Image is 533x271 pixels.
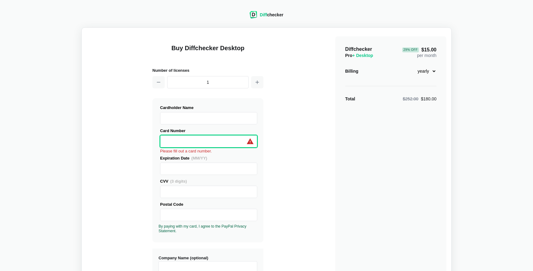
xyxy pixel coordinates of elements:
[152,44,263,60] h1: Buy Diffchecker Desktop
[260,12,267,17] span: Diff
[160,104,257,111] div: Cardholder Name
[160,127,257,134] div: Card Number
[250,14,283,19] a: Diffchecker logoDiffchecker
[402,47,436,52] span: $15.00
[345,96,355,101] strong: Total
[345,53,373,58] span: Pro
[163,186,254,198] iframe: Secure Credit Card Frame - CVV
[160,148,257,154] div: Please fill out a card number.
[160,178,257,184] div: CVV
[402,46,436,59] div: per month
[152,67,263,74] h2: Number of licenses
[250,11,257,18] img: Diffchecker logo
[403,96,419,101] span: $252.00
[160,155,257,161] div: Expiration Date
[191,156,207,160] span: (MM/YY)
[159,224,246,233] a: By paying with my card, I agree to the PayPal Privacy Statement.
[402,47,419,52] div: 29 % Off
[345,68,358,74] div: Billing
[163,209,254,221] iframe: Secure Credit Card Frame - Postal Code
[163,163,254,175] iframe: Secure Credit Card Frame - Expiration Date
[260,12,283,18] div: checker
[160,201,257,208] div: Postal Code
[352,53,373,58] span: + Desktop
[167,76,249,88] input: 1
[163,135,254,147] iframe: Secure Credit Card Frame - Credit Card Number
[403,96,436,102] div: $180.00
[345,47,372,52] span: Diffchecker
[163,112,254,124] iframe: Secure Credit Card Frame - Cardholder Name
[170,179,187,184] span: (3 digits)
